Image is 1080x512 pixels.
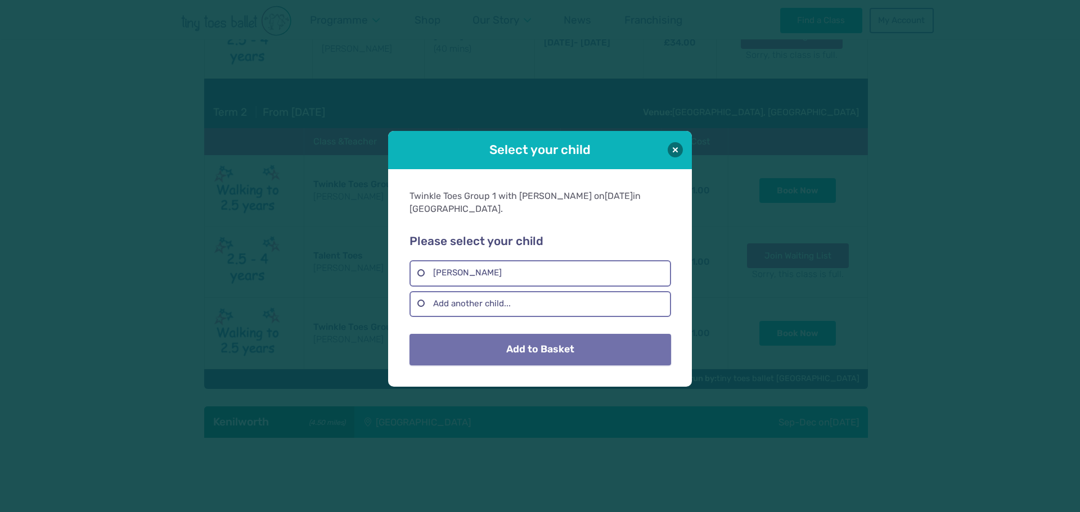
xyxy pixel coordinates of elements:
[409,234,670,249] h2: Please select your child
[409,291,670,317] label: Add another child...
[605,191,633,201] span: [DATE]
[409,190,670,215] div: Twinkle Toes Group 1 with [PERSON_NAME] on in [GEOGRAPHIC_DATA].
[420,141,660,158] h1: Select your child
[409,260,670,286] label: [PERSON_NAME]
[409,334,670,365] button: Add to Basket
